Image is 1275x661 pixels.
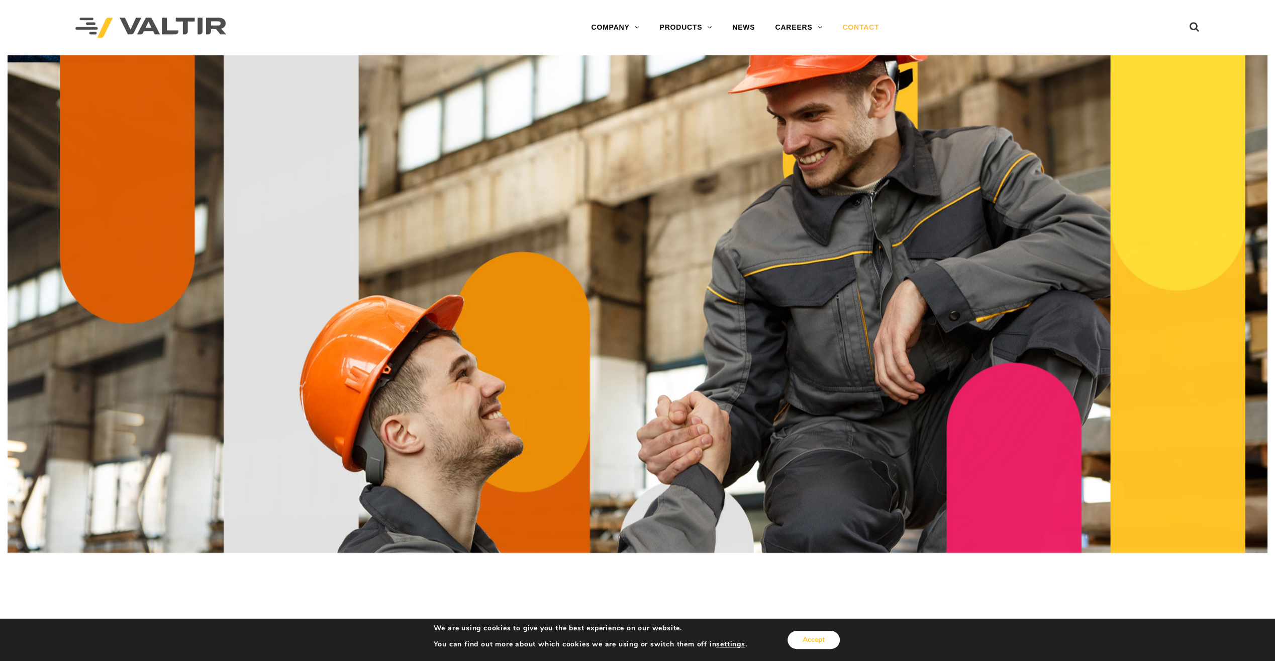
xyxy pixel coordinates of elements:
[649,18,722,38] a: PRODUCTS
[832,18,889,38] a: CONTACT
[581,18,649,38] a: COMPANY
[8,55,1267,553] img: Contact_1
[765,18,832,38] a: CAREERS
[722,18,765,38] a: NEWS
[433,640,747,649] p: You can find out more about which cookies we are using or switch them off in .
[433,624,747,633] p: We are using cookies to give you the best experience on our website.
[75,18,226,38] img: Valtir
[788,631,840,649] button: Accept
[716,640,745,649] button: settings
